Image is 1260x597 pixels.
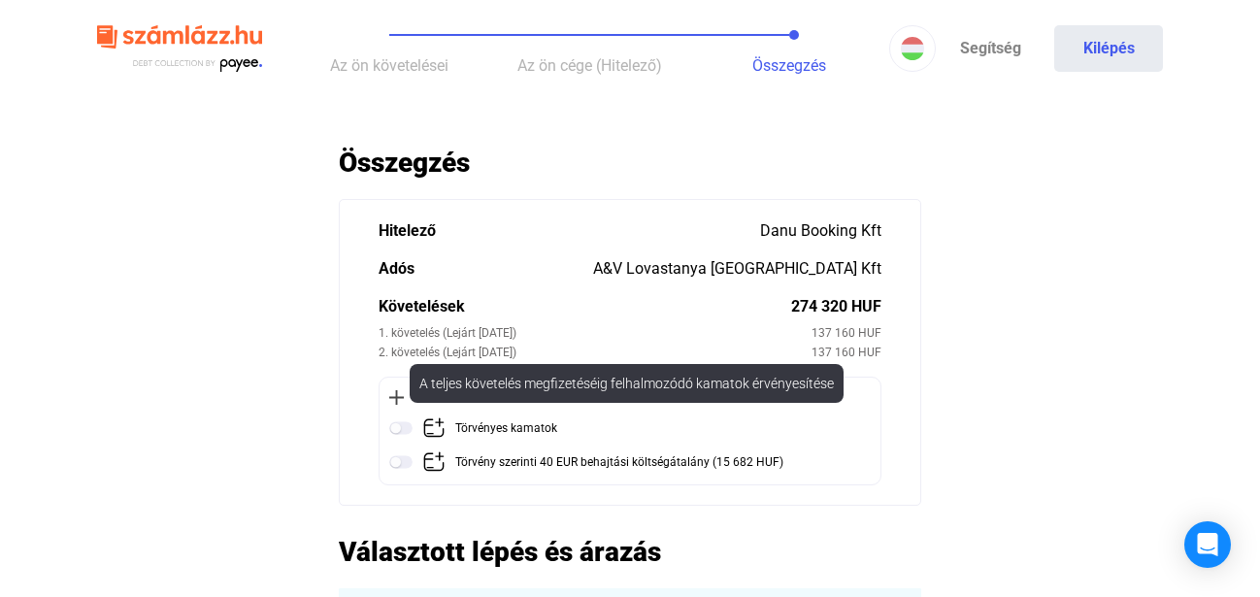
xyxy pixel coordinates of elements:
div: Követelések [379,295,791,318]
div: Open Intercom Messenger [1184,521,1231,568]
div: 274 320 HUF [791,295,881,318]
img: toggle-off [389,416,413,440]
div: Opcionális követelések [389,387,871,407]
div: Törvényes kamatok [455,416,557,441]
button: HU [889,25,936,72]
div: Hitelező [379,219,760,243]
div: A&V Lovastanya [GEOGRAPHIC_DATA] Kft [593,257,881,281]
img: HU [901,37,924,60]
button: Kilépés [1054,25,1163,72]
span: Összegzés [752,56,826,75]
img: add-claim [422,416,446,440]
div: 2. követelés (Lejárt [DATE]) [379,343,812,362]
div: 1. követelés (Lejárt [DATE]) [379,323,812,343]
span: Az ön követelései [330,56,448,75]
div: A teljes követelés megfizetéséig felhalmozódó kamatok érvényesítése [410,364,844,403]
a: Segítség [936,25,1044,72]
span: Az ön cége (Hitelező) [517,56,662,75]
h2: Összegzés [339,146,921,180]
div: Danu Booking Kft [760,219,881,243]
img: toggle-off [389,450,413,474]
img: plus-black [389,390,404,405]
div: 137 160 HUF [812,343,881,362]
h2: Választott lépés és árazás [339,535,921,569]
div: Adós [379,257,593,281]
div: 137 160 HUF [812,323,881,343]
img: add-claim [422,450,446,474]
div: Törvény szerinti 40 EUR behajtási költségátalány (15 682 HUF) [455,450,783,475]
img: szamlazzhu-logo [97,17,262,81]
